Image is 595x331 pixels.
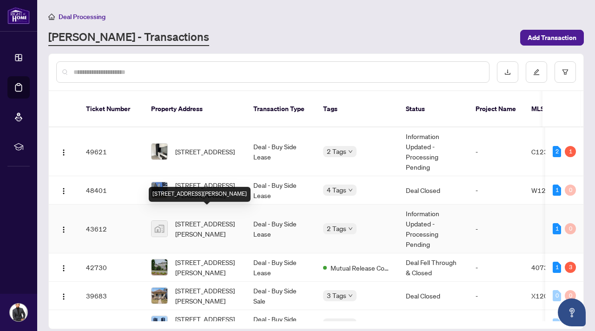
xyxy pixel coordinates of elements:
[59,13,106,21] span: Deal Processing
[553,185,561,196] div: 1
[524,91,580,127] th: MLS #
[60,293,67,300] img: Logo
[79,282,144,310] td: 39683
[60,149,67,156] img: Logo
[149,187,251,202] div: [STREET_ADDRESS][PERSON_NAME]
[348,188,353,192] span: down
[398,205,468,253] td: Information Updated - Processing Pending
[331,263,391,273] span: Mutual Release Completed
[531,291,569,300] span: X12054262
[565,146,576,157] div: 1
[553,146,561,157] div: 2
[497,61,518,83] button: download
[60,265,67,272] img: Logo
[246,282,316,310] td: Deal - Buy Side Sale
[79,176,144,205] td: 48401
[152,259,167,275] img: thumbnail-img
[468,91,524,127] th: Project Name
[531,320,569,328] span: N11989319
[152,144,167,159] img: thumbnail-img
[79,127,144,176] td: 49621
[327,146,346,157] span: 2 Tags
[246,253,316,282] td: Deal - Buy Side Lease
[468,253,524,282] td: -
[152,182,167,198] img: thumbnail-img
[246,205,316,253] td: Deal - Buy Side Lease
[398,176,468,205] td: Deal Closed
[526,61,547,83] button: edit
[520,30,584,46] button: Add Transaction
[175,285,238,306] span: [STREET_ADDRESS][PERSON_NAME]
[316,91,398,127] th: Tags
[60,226,67,233] img: Logo
[553,290,561,301] div: 0
[79,91,144,127] th: Ticket Number
[558,298,586,326] button: Open asap
[348,226,353,231] span: down
[565,223,576,234] div: 0
[565,290,576,301] div: 0
[79,205,144,253] td: 43612
[468,282,524,310] td: -
[175,218,238,239] span: [STREET_ADDRESS][PERSON_NAME]
[60,187,67,195] img: Logo
[48,29,209,46] a: [PERSON_NAME] - Transactions
[468,176,524,205] td: -
[468,127,524,176] td: -
[565,262,576,273] div: 3
[533,69,540,75] span: edit
[246,91,316,127] th: Transaction Type
[246,127,316,176] td: Deal - Buy Side Lease
[562,69,569,75] span: filter
[56,288,71,303] button: Logo
[531,186,571,194] span: W12302457
[504,69,511,75] span: download
[553,262,561,273] div: 1
[327,318,346,329] span: 3 Tags
[398,127,468,176] td: Information Updated - Processing Pending
[175,257,238,278] span: [STREET_ADDRESS][PERSON_NAME]
[10,304,27,321] img: Profile Icon
[553,223,561,234] div: 1
[553,318,561,330] div: 0
[398,91,468,127] th: Status
[327,223,346,234] span: 2 Tags
[398,253,468,282] td: Deal Fell Through & Closed
[56,260,71,275] button: Logo
[48,13,55,20] span: home
[468,205,524,253] td: -
[152,221,167,237] img: thumbnail-img
[175,146,235,157] span: [STREET_ADDRESS]
[348,149,353,154] span: down
[7,7,30,24] img: logo
[144,91,246,127] th: Property Address
[56,183,71,198] button: Logo
[327,185,346,195] span: 4 Tags
[56,144,71,159] button: Logo
[531,147,569,156] span: C12328887
[175,180,238,200] span: [STREET_ADDRESS][PERSON_NAME]
[348,293,353,298] span: down
[531,263,565,271] span: 40739866
[398,282,468,310] td: Deal Closed
[152,288,167,304] img: thumbnail-img
[327,290,346,301] span: 3 Tags
[565,185,576,196] div: 0
[555,61,576,83] button: filter
[528,30,576,45] span: Add Transaction
[56,221,71,236] button: Logo
[246,176,316,205] td: Deal - Buy Side Lease
[79,253,144,282] td: 42730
